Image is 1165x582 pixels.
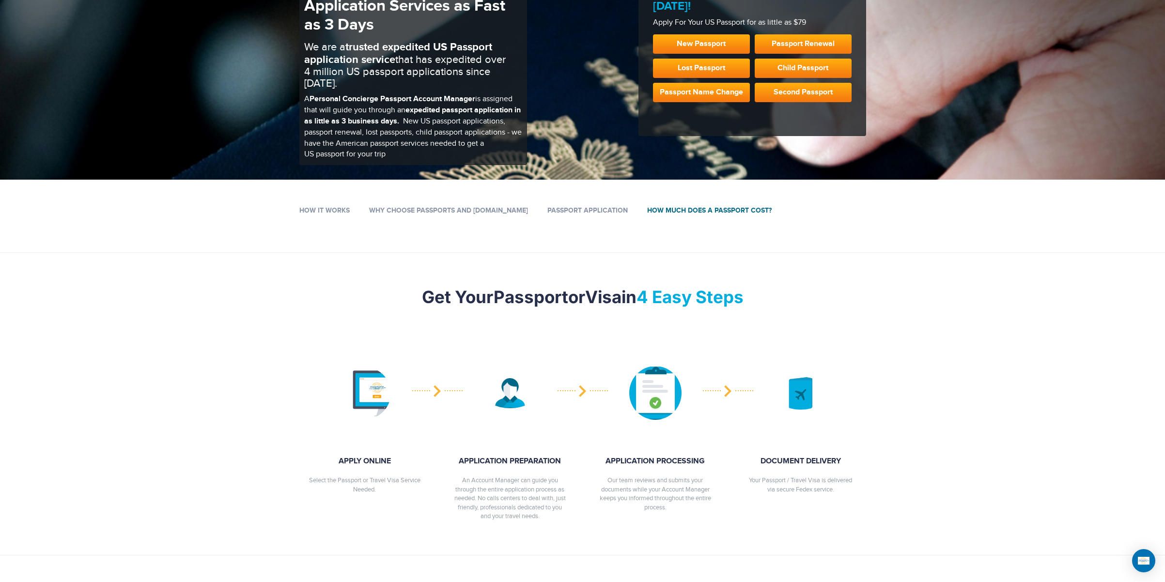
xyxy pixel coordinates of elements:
p: A is assigned that will guide you through an New US passport applications, passport renewal, lost... [304,94,522,160]
h2: Get Your or in [299,287,866,307]
a: How it works [299,206,350,214]
strong: Passport [494,287,568,307]
a: Passport Renewal [755,34,852,54]
a: Child Passport [755,59,852,78]
p: Our team reviews and submits your documents while your Account Manager keeps you informed through... [600,476,711,512]
strong: Personal Concierge Passport Account Manager [310,94,475,104]
h2: We are a that has expedited over 4 million US passport applications since [DATE]. [304,41,522,89]
p: An Account Manager can guide you through the entire application process as needed. No calls cente... [454,476,566,521]
a: Passport Name Change [653,83,750,102]
mark: 4 Easy Steps [637,287,744,307]
img: image description [775,377,827,410]
a: Second Passport [755,83,852,102]
strong: trusted expedited US Passport application service [304,41,492,66]
p: Select the Passport or Travel Visa Service Needed. [309,476,420,494]
a: Lost Passport [653,59,750,78]
a: New Passport [653,34,750,54]
p: Your Passport / Travel Visa is delivered via secure Fedex service. [745,476,856,494]
p: Apply For Your US Passport for as little as $79 [653,17,852,29]
strong: Visa [585,287,621,307]
img: image description [339,367,391,419]
strong: APPLY ONLINE [309,456,420,467]
a: Why Choose Passports and [DOMAIN_NAME] [369,206,528,214]
strong: APPLICATION PROCESSING [600,456,711,467]
a: Passport Application [547,206,628,214]
a: How Much Does a Passport Cost? [647,206,772,214]
iframe: Customer reviews powered by Trustpilot [653,109,852,122]
strong: APPLICATION PREPARATION [454,456,566,467]
strong: DOCUMENT DELIVERY [745,456,856,467]
strong: expedited passport application in as little as 3 business days. [304,106,521,126]
img: image description [629,366,682,420]
img: image description [484,378,536,409]
div: Open Intercom Messenger [1132,549,1155,572]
